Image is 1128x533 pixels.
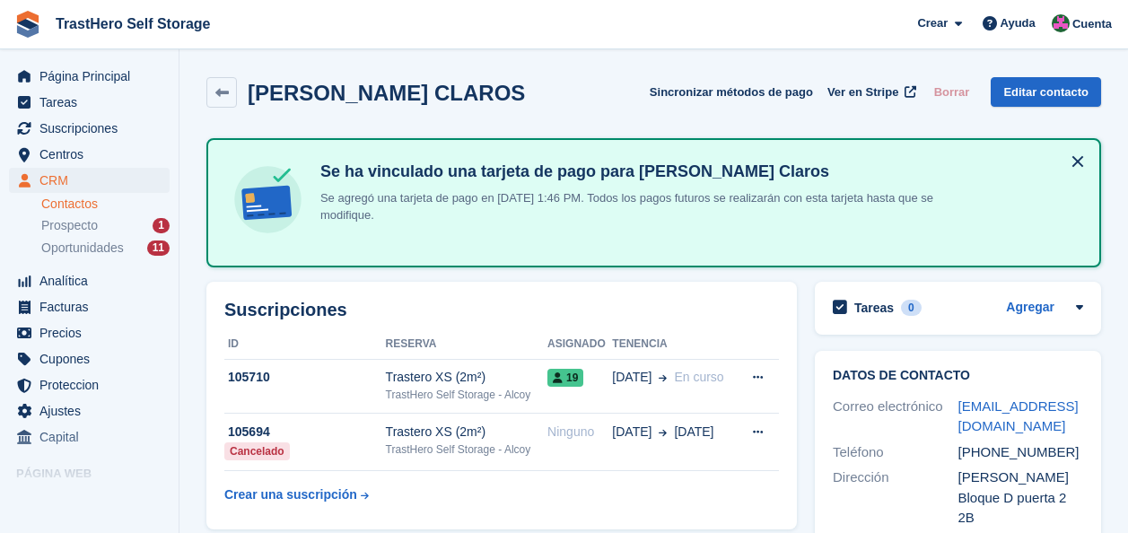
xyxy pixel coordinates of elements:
[16,465,179,483] span: Página web
[1001,14,1036,32] span: Ayuda
[547,369,583,387] span: 19
[224,330,386,359] th: ID
[820,77,920,107] a: Ver en Stripe
[39,64,147,89] span: Página Principal
[9,487,170,512] a: menú
[833,442,958,463] div: Teléfono
[39,168,147,193] span: CRM
[9,64,170,89] a: menu
[827,83,898,101] span: Ver en Stripe
[927,77,977,107] button: Borrar
[833,369,1083,383] h2: Datos de contacto
[9,372,170,398] a: menu
[41,239,170,258] a: Oportunidades 11
[224,478,369,511] a: Crear una suscripción
[674,370,723,384] span: En curso
[39,268,147,293] span: Analítica
[41,217,98,234] span: Prospecto
[9,90,170,115] a: menu
[39,346,147,371] span: Cupones
[901,300,922,316] div: 0
[224,368,386,387] div: 105710
[1072,15,1112,33] span: Cuenta
[230,162,306,238] img: card-linked-ebf98d0992dc2aeb22e95c0e3c79077019eb2392cfd83c6a337811c24bc77127.svg
[224,485,357,504] div: Crear una suscripción
[313,162,941,182] h4: Se ha vinculado una tarjeta de pago para [PERSON_NAME] Claros
[148,489,170,511] a: Vista previa de la tienda
[612,423,651,441] span: [DATE]
[224,300,779,320] h2: Suscripciones
[612,330,737,359] th: Tenencia
[9,424,170,450] a: menu
[9,398,170,424] a: menu
[612,368,651,387] span: [DATE]
[313,189,941,224] p: Se agregó una tarjeta de pago en [DATE] 1:46 PM. Todos los pagos futuros se realizarán con esta t...
[39,142,147,167] span: Centros
[674,423,713,441] span: [DATE]
[39,372,147,398] span: Proteccion
[9,116,170,141] a: menu
[9,142,170,167] a: menu
[39,424,147,450] span: Capital
[958,398,1079,434] a: [EMAIL_ADDRESS][DOMAIN_NAME]
[41,196,170,213] a: Contactos
[147,240,170,256] div: 11
[833,397,958,437] div: Correo electrónico
[958,467,1084,529] div: [PERSON_NAME] Bloque D puerta 2 2B
[9,168,170,193] a: menu
[547,423,612,441] div: Ninguno
[1006,298,1054,319] a: Agregar
[991,77,1101,107] a: Editar contacto
[39,90,147,115] span: Tareas
[39,487,147,512] span: página web
[39,294,147,319] span: Facturas
[9,294,170,319] a: menu
[1052,14,1070,32] img: Marua Grioui
[153,218,170,233] div: 1
[854,300,894,316] h2: Tareas
[9,320,170,345] a: menu
[9,346,170,371] a: menu
[386,330,548,359] th: Reserva
[958,442,1084,463] div: [PHONE_NUMBER]
[386,423,548,441] div: Trastero XS (2m²)
[547,330,612,359] th: Asignado
[224,442,290,460] div: Cancelado
[39,116,147,141] span: Suscripciones
[14,11,41,38] img: stora-icon-8386f47178a22dfd0bd8f6a31ec36ba5ce8667c1dd55bd0f319d3a0aa187defe.svg
[224,423,386,441] div: 105694
[386,387,548,403] div: TrastHero Self Storage - Alcoy
[41,216,170,235] a: Prospecto 1
[650,77,813,107] button: Sincronizar métodos de pago
[386,441,548,458] div: TrastHero Self Storage - Alcoy
[9,268,170,293] a: menu
[248,81,525,105] h2: [PERSON_NAME] CLAROS
[917,14,948,32] span: Crear
[39,398,147,424] span: Ajustes
[41,240,124,257] span: Oportunidades
[386,368,548,387] div: Trastero XS (2m²)
[48,9,218,39] a: TrastHero Self Storage
[39,320,147,345] span: Precios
